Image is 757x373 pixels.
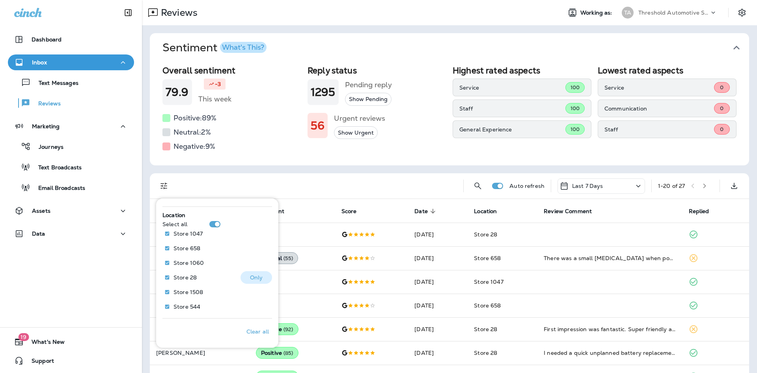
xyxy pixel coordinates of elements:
p: Service [604,84,714,91]
h5: This week [198,93,231,105]
p: Communication [604,105,714,112]
span: 0 [720,126,723,133]
h1: 56 [311,119,324,132]
td: -- [250,294,335,317]
button: Journeys [8,138,134,155]
button: Reviews [8,95,134,111]
p: Clear all [246,328,269,335]
h1: 79.9 [166,86,189,99]
p: Text Broadcasts [30,164,82,172]
h1: Sentiment [162,41,267,54]
p: [PERSON_NAME] [156,350,243,356]
p: Marketing [32,123,60,129]
span: Date [414,208,438,215]
td: [DATE] [408,317,468,341]
span: 0 [720,84,723,91]
div: There was a small hiccup when popping my hood and fixing the windshield wipers at the same time. ... [544,254,676,262]
h5: Negative: 9 % [173,140,215,153]
p: Only [250,274,263,281]
span: Score [341,208,367,215]
p: Staff [459,105,565,112]
td: [DATE] [408,294,468,317]
button: Inbox [8,54,134,70]
p: Last 7 Days [572,183,603,189]
p: Threshold Automotive Service dba Grease Monkey [638,9,709,16]
div: 1 - 20 of 27 [658,183,685,189]
button: Show Pending [345,93,392,106]
td: -- [250,270,335,294]
button: Search Reviews [470,178,486,194]
button: Settings [735,6,749,20]
p: Reviews [158,7,198,19]
span: 100 [571,84,580,91]
span: Store 1047 [474,278,503,285]
td: -- [250,223,335,246]
span: Score [341,208,357,215]
h5: Urgent reviews [334,112,385,125]
p: Store 658 [173,245,200,251]
span: Working as: [580,9,614,16]
button: Marketing [8,118,134,134]
button: Text Broadcasts [8,159,134,175]
span: Replied [689,208,709,215]
button: What's This? [220,42,267,53]
div: What's This? [222,44,264,51]
h5: Neutral: 2 % [173,126,211,139]
span: ( 55 ) [283,255,293,262]
td: [DATE] [408,246,468,270]
p: Store 28 [173,274,197,281]
div: First impression was fantastic. Super friendly and fast crew. Summer was an absolute delight to t... [544,325,676,333]
button: 19What's New [8,334,134,350]
button: Dashboard [8,32,134,47]
span: Support [24,358,54,367]
span: Store 28 [474,349,497,356]
button: Show Urgent [334,126,378,139]
span: Location [162,212,185,219]
p: Reviews [30,100,61,108]
span: Replied [689,208,720,215]
p: Email Broadcasts [30,185,85,192]
p: Data [32,231,45,237]
p: Store 1508 [173,289,203,295]
button: Only [241,271,272,284]
span: Date [414,208,428,215]
h1: 1295 [311,86,336,99]
h5: Positive: 89 % [173,112,216,124]
div: Positive [256,347,298,359]
p: Store 1047 [173,231,203,237]
span: 19 [18,333,29,341]
div: Filters [156,194,278,348]
h2: Lowest rated aspects [598,66,736,75]
button: Support [8,353,134,369]
span: Location [474,208,497,215]
p: Auto refresh [509,183,544,189]
button: Filters [156,178,172,194]
button: Email Broadcasts [8,179,134,196]
span: ( 85 ) [283,350,293,356]
span: Store 28 [474,231,497,238]
div: TA [622,7,634,19]
span: What's New [24,339,65,348]
span: 100 [571,126,580,133]
span: Review Comment [544,208,592,215]
button: Clear all [243,322,272,341]
td: [DATE] [408,341,468,365]
p: Inbox [32,59,47,66]
span: Date Range [174,192,206,198]
span: Store 658 [474,255,501,262]
h2: Reply status [308,66,446,75]
span: ( 92 ) [283,326,293,333]
h5: Pending reply [345,79,392,91]
p: -3 [215,80,221,88]
p: Staff [604,126,714,133]
button: Assets [8,203,134,219]
span: Store 28 [474,326,497,333]
div: SentimentWhat's This? [150,62,749,165]
p: Journeys [31,144,63,151]
button: Collapse Sidebar [117,5,139,21]
p: General Experience [459,126,565,133]
p: Store 544 [173,304,200,310]
p: Dashboard [32,36,62,43]
span: Review Comment [544,208,602,215]
p: Select all [162,221,187,227]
